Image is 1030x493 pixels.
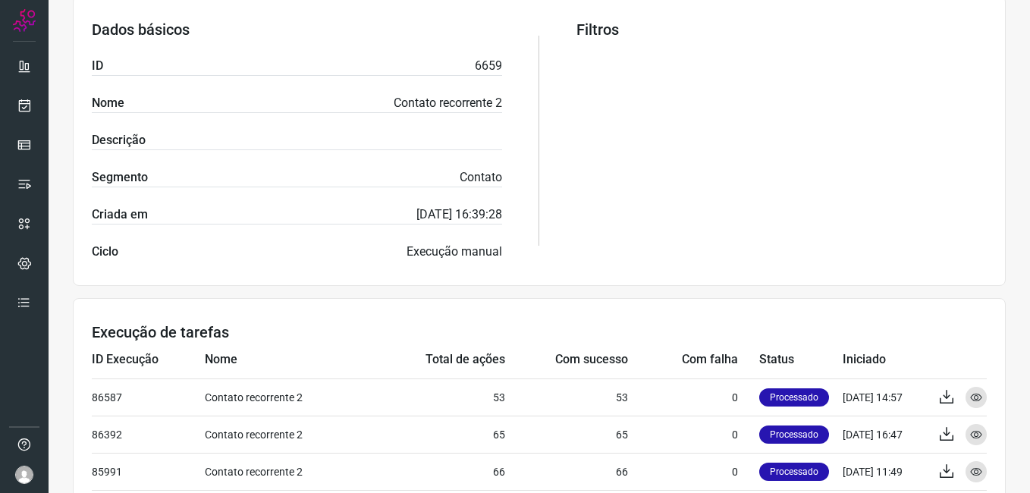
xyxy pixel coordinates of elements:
[505,341,628,378] td: Com sucesso
[628,453,759,490] td: 0
[92,20,502,39] h3: Dados básicos
[394,94,502,112] p: Contato recorrente 2
[843,453,926,490] td: [DATE] 11:49
[843,341,926,378] td: Iniciado
[92,57,103,75] label: ID
[92,453,205,490] td: 85991
[759,341,843,378] td: Status
[628,378,759,416] td: 0
[759,463,829,481] p: Processado
[205,453,370,490] td: Contato recorrente 2
[205,416,370,453] td: Contato recorrente 2
[92,323,987,341] h3: Execução de tarefas
[460,168,502,187] p: Contato
[759,425,829,444] p: Processado
[576,20,987,39] h3: Filtros
[416,206,502,224] p: [DATE] 16:39:28
[370,378,505,416] td: 53
[205,341,370,378] td: Nome
[370,341,505,378] td: Total de ações
[92,206,148,224] label: Criada em
[759,388,829,407] p: Processado
[505,378,628,416] td: 53
[205,378,370,416] td: Contato recorrente 2
[505,453,628,490] td: 66
[92,341,205,378] td: ID Execução
[628,341,759,378] td: Com falha
[370,453,505,490] td: 66
[407,243,502,261] p: Execução manual
[13,9,36,32] img: Logo
[843,416,926,453] td: [DATE] 16:47
[15,466,33,484] img: avatar-user-boy.jpg
[92,416,205,453] td: 86392
[628,416,759,453] td: 0
[475,57,502,75] p: 6659
[92,131,146,149] label: Descrição
[92,243,118,261] label: Ciclo
[505,416,628,453] td: 65
[92,168,148,187] label: Segmento
[843,378,926,416] td: [DATE] 14:57
[92,378,205,416] td: 86587
[92,94,124,112] label: Nome
[370,416,505,453] td: 65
